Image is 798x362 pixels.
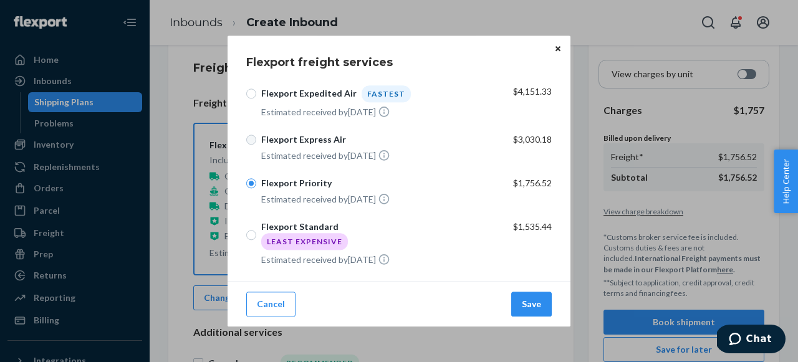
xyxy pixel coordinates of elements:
h1: Flexport freight services [246,54,552,70]
div: Estimated received by [DATE] [261,149,390,162]
div: Fastest [362,85,411,102]
div: Estimated received by [DATE] [261,105,411,118]
div: $4,151.33 [422,85,552,98]
div: Flexport Priority [261,177,332,189]
div: Estimated received by [DATE] [261,193,390,206]
span: Chat [29,9,55,20]
div: Estimated received by [DATE] [261,253,412,266]
div: Least Expensive [261,233,348,250]
input: Flexport Priority [246,178,256,188]
div: Flexport Express Air [261,133,346,146]
button: Cancel [246,292,296,317]
button: Save [511,292,552,317]
div: $3,030.18 [422,133,552,146]
button: Close [552,42,564,55]
div: $1,756.52 [422,177,552,189]
div: Flexport Standard [261,221,339,233]
input: Flexport Express Air [246,135,256,145]
div: $1,535.44 [422,221,552,233]
input: Flexport StandardLeast Expensive [246,231,256,241]
input: Flexport Expedited AirFastest [246,88,256,98]
div: Flexport Expedited Air [261,87,357,100]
